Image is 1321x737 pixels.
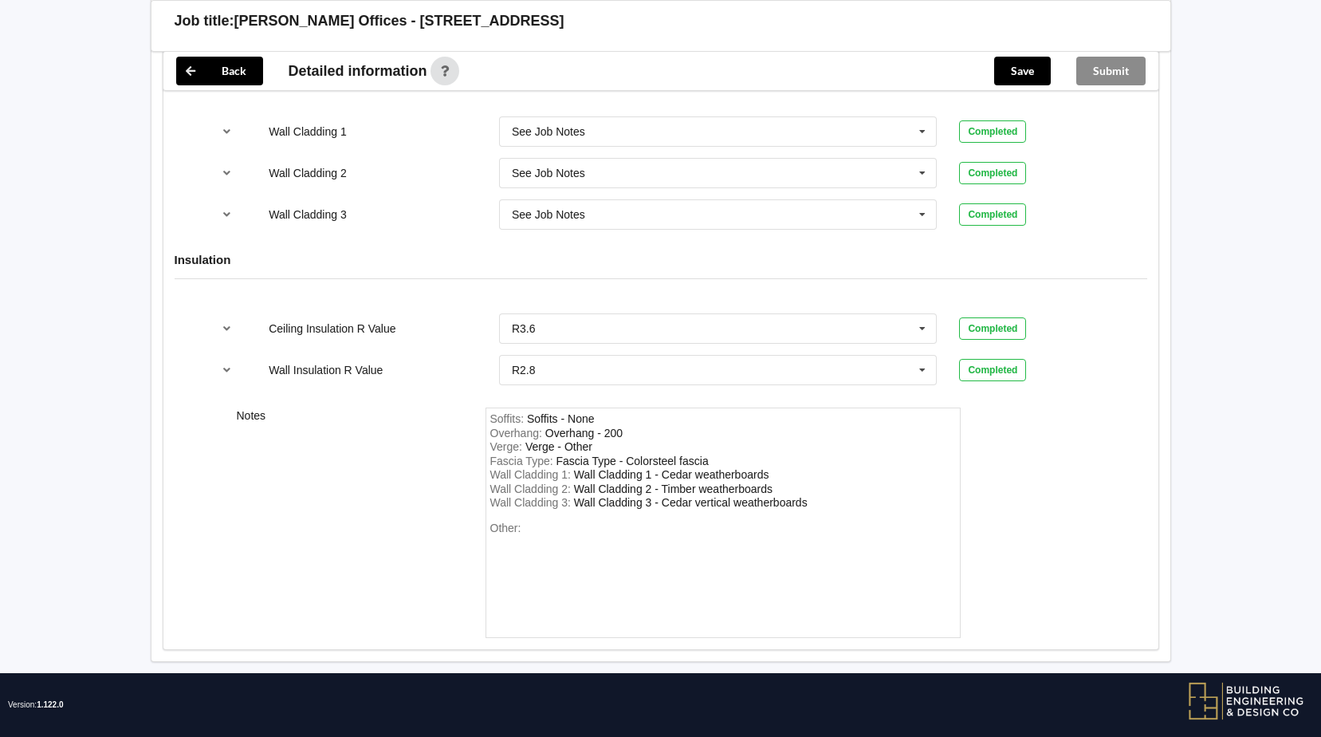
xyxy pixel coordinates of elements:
div: See Job Notes [512,126,585,137]
span: Verge : [490,440,525,453]
div: Completed [959,317,1026,340]
div: WallCladding1 [574,468,769,481]
span: 1.122.0 [37,700,63,709]
span: Overhang : [490,427,545,439]
div: Completed [959,162,1026,184]
div: Verge [525,440,592,453]
label: Wall Cladding 3 [269,208,347,221]
div: See Job Notes [512,209,585,220]
div: Soffits [527,412,595,425]
label: Wall Insulation R Value [269,364,383,376]
button: reference-toggle [211,159,242,187]
button: reference-toggle [211,356,242,384]
div: Notes [226,408,474,638]
div: WallCladding3 [574,496,808,509]
button: Save [994,57,1051,85]
div: R3.6 [512,323,536,334]
h3: Job title: [175,12,234,30]
span: Fascia Type : [490,455,556,467]
div: Completed [959,359,1026,381]
img: BEDC logo [1188,681,1305,721]
label: Ceiling Insulation R Value [269,322,395,335]
h3: [PERSON_NAME] Offices - [STREET_ADDRESS] [234,12,564,30]
span: Version: [8,673,64,737]
label: Wall Cladding 1 [269,125,347,138]
div: R2.8 [512,365,536,376]
div: Completed [959,120,1026,143]
div: FasciaType [556,455,709,467]
label: Wall Cladding 2 [269,167,347,179]
span: Soffits : [490,412,527,425]
span: Wall Cladding 2 : [490,483,574,495]
button: Back [176,57,263,85]
span: Wall Cladding 1 : [490,468,574,481]
h4: Insulation [175,252,1147,267]
div: WallCladding2 [574,483,773,495]
div: Overhang [545,427,623,439]
button: reference-toggle [211,117,242,146]
form: notes-field [486,408,961,638]
button: reference-toggle [211,314,242,343]
button: reference-toggle [211,200,242,229]
div: See Job Notes [512,167,585,179]
span: Detailed information [289,64,427,78]
span: Wall Cladding 3 : [490,496,574,509]
div: Completed [959,203,1026,226]
span: Other: [490,522,521,534]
